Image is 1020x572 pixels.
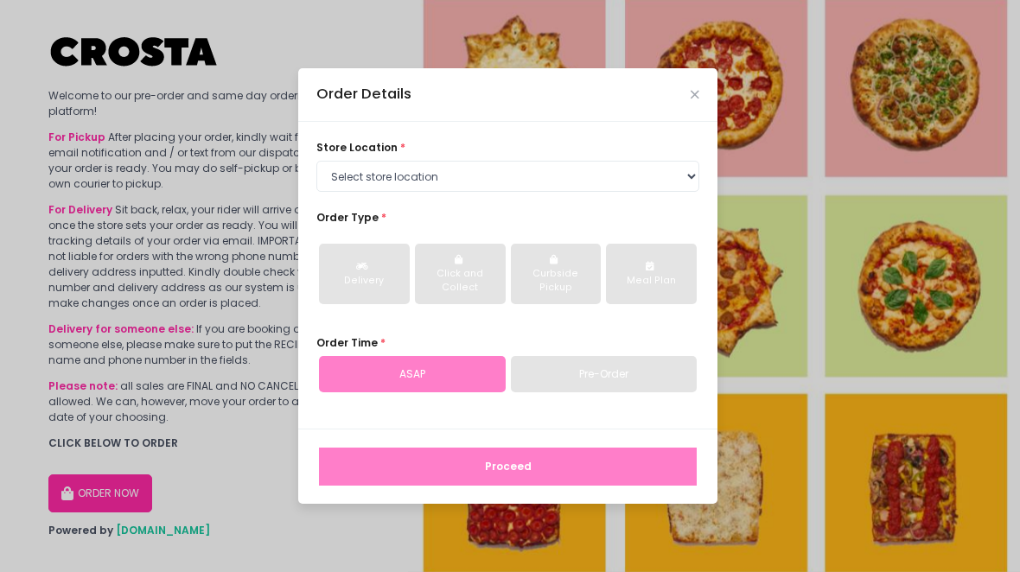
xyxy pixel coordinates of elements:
div: Curbside Pickup [522,267,590,295]
span: store location [316,140,398,155]
span: Order Time [316,335,378,350]
button: Click and Collect [415,244,506,304]
div: Meal Plan [617,274,685,288]
button: Close [691,91,699,99]
div: Delivery [330,274,398,288]
div: Click and Collect [426,267,494,295]
span: Order Type [316,210,379,225]
div: Order Details [316,84,411,105]
button: Meal Plan [606,244,697,304]
button: Curbside Pickup [511,244,602,304]
button: Proceed [319,448,697,486]
button: Delivery [319,244,410,304]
